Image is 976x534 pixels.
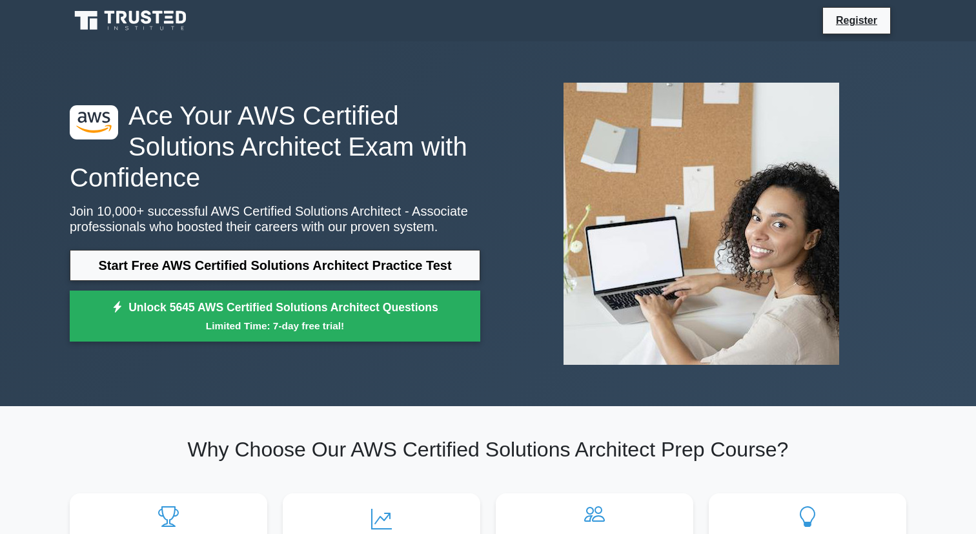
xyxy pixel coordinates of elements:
[70,291,480,342] a: Unlock 5645 AWS Certified Solutions Architect QuestionsLimited Time: 7-day free trial!
[828,12,885,28] a: Register
[70,203,480,234] p: Join 10,000+ successful AWS Certified Solutions Architect - Associate professionals who boosted t...
[70,437,906,462] h2: Why Choose Our AWS Certified Solutions Architect Prep Course?
[70,100,480,193] h1: Ace Your AWS Certified Solutions Architect Exam with Confidence
[70,250,480,281] a: Start Free AWS Certified Solutions Architect Practice Test
[86,318,464,333] small: Limited Time: 7-day free trial!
